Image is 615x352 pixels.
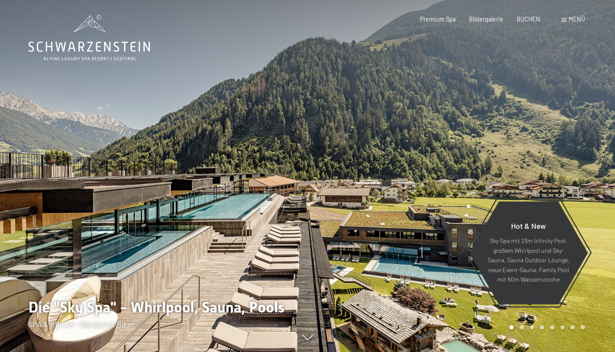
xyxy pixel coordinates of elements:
div: Carousel Pagination [506,325,585,330]
div: Carousel Page 3 [530,325,534,330]
div: Carousel Page 8 [581,325,585,330]
span: Hot & New [511,221,546,231]
div: Carousel Page 7 [570,325,575,330]
a: Bildergalerie [469,15,503,23]
div: Carousel Page 2 [520,325,524,330]
div: Carousel Page 1 (Current Slide) [509,325,514,330]
div: Carousel Page 6 [560,325,565,330]
p: Sky Spa mit 23m Infinity Pool, großem Whirlpool und Sky-Sauna, Sauna Outdoor Lounge, neue Event-S... [487,236,569,285]
a: BUCHEN [517,15,540,23]
a: Hot & New Sky Spa mit 23m Infinity Pool, großem Whirlpool und Sky-Sauna, Sauna Outdoor Lounge, ne... [469,201,588,305]
div: Carousel Page 4 [540,325,544,330]
a: Premium Spa [420,15,456,23]
span: Menü [569,15,585,23]
div: Carousel Page 5 [550,325,554,330]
